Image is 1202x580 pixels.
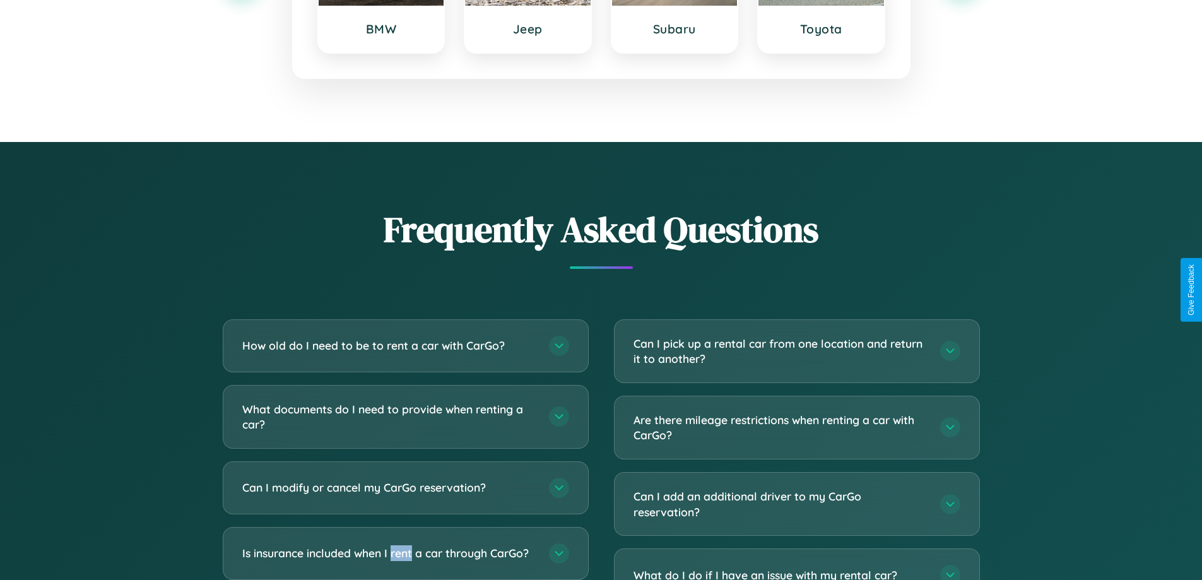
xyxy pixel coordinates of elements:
[242,338,536,353] h3: How old do I need to be to rent a car with CarGo?
[633,336,928,367] h3: Can I pick up a rental car from one location and return it to another?
[242,545,536,561] h3: Is insurance included when I rent a car through CarGo?
[625,21,725,37] h3: Subaru
[633,412,928,443] h3: Are there mileage restrictions when renting a car with CarGo?
[331,21,432,37] h3: BMW
[633,488,928,519] h3: Can I add an additional driver to my CarGo reservation?
[242,401,536,432] h3: What documents do I need to provide when renting a car?
[223,205,980,254] h2: Frequently Asked Questions
[771,21,871,37] h3: Toyota
[242,480,536,495] h3: Can I modify or cancel my CarGo reservation?
[478,21,578,37] h3: Jeep
[1187,264,1196,316] div: Give Feedback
